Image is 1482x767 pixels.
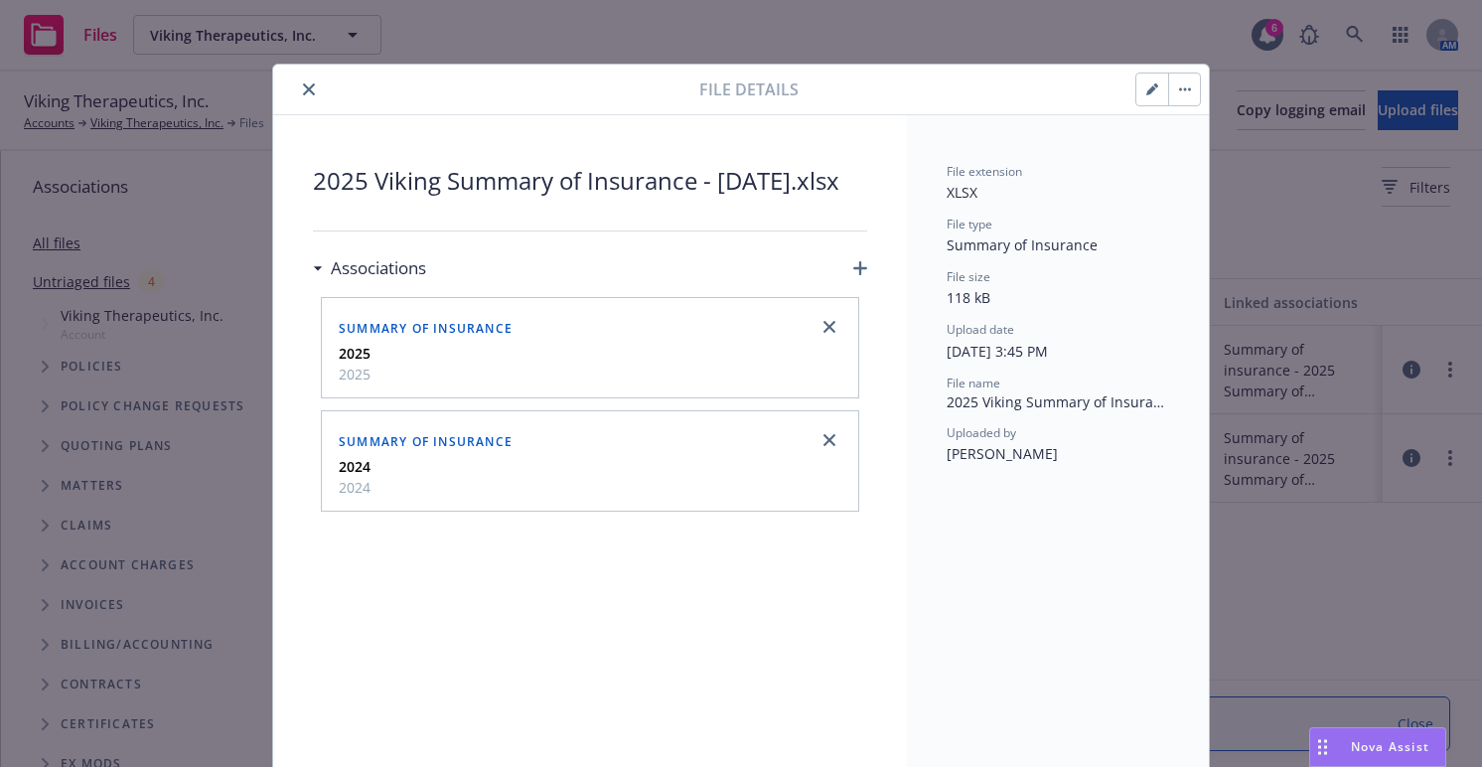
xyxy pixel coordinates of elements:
[947,163,1022,180] span: File extension
[947,444,1058,463] span: [PERSON_NAME]
[699,77,799,101] span: File details
[947,391,1169,412] span: 2025 Viking Summary of Insurance - [DATE].xlsx
[1351,738,1429,755] span: Nova Assist
[817,315,841,339] a: close
[947,216,992,232] span: File type
[339,320,513,337] span: Summary of insurance
[331,255,426,281] h3: Associations
[297,77,321,101] button: close
[1310,728,1335,766] div: Drag to move
[947,342,1048,361] span: [DATE] 3:45 PM
[339,477,370,498] span: 2024
[313,255,426,281] div: Associations
[1309,727,1446,767] button: Nova Assist
[339,364,370,384] span: 2025
[947,183,977,202] span: XLSX
[947,288,990,307] span: 118 kB
[339,457,370,476] strong: 2024
[313,163,867,199] span: 2025 Viking Summary of Insurance - [DATE].xlsx
[817,428,841,452] a: close
[339,344,370,363] strong: 2025
[947,268,990,285] span: File size
[947,235,1098,254] span: Summary of Insurance
[947,321,1014,338] span: Upload date
[947,424,1016,441] span: Uploaded by
[947,375,1000,391] span: File name
[339,433,513,450] span: Summary of insurance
